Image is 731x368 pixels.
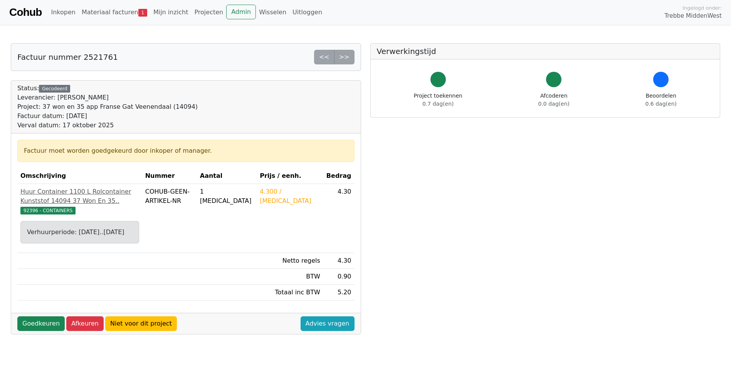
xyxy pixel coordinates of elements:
[20,207,76,214] span: 92396 - CONTAINERS
[20,187,139,206] div: Huur Container 1100 L Rolcontainer Kunststof 14094 37 Won En 35..
[200,187,254,206] div: 1 [MEDICAL_DATA]
[191,5,226,20] a: Projecten
[17,111,198,121] div: Factuur datum: [DATE]
[323,253,355,269] td: 4.30
[17,316,65,331] a: Goedkeuren
[422,101,454,107] span: 0.7 dag(en)
[17,84,198,130] div: Status:
[289,5,325,20] a: Uitloggen
[645,101,677,107] span: 0.6 dag(en)
[257,168,323,184] th: Prijs / eenh.
[377,47,714,56] h5: Verwerkingstijd
[323,285,355,300] td: 5.20
[9,3,42,22] a: Cohub
[260,187,320,206] div: 4.300 / [MEDICAL_DATA]
[20,187,139,215] a: Huur Container 1100 L Rolcontainer Kunststof 14094 37 Won En 35..92396 - CONTAINERS
[138,9,147,17] span: 1
[48,5,78,20] a: Inkopen
[17,93,198,102] div: Leverancier: [PERSON_NAME]
[538,92,570,108] div: Afcoderen
[150,5,192,20] a: Mijn inzicht
[226,5,256,19] a: Admin
[256,5,289,20] a: Wisselen
[17,52,118,62] h5: Factuur nummer 2521761
[323,184,355,253] td: 4.30
[301,316,355,331] a: Advies vragen
[17,168,142,184] th: Omschrijving
[682,4,722,12] span: Ingelogd onder:
[664,12,722,20] span: Trebbe MiddenWest
[257,269,323,285] td: BTW
[27,228,133,237] div: Verhuurperiode: [DATE]..[DATE]
[142,168,197,184] th: Nummer
[414,92,462,108] div: Project toekennen
[323,168,355,184] th: Bedrag
[257,253,323,269] td: Netto regels
[645,92,677,108] div: Beoordelen
[17,102,198,111] div: Project: 37 won en 35 app Franse Gat Veenendaal (14094)
[538,101,570,107] span: 0.0 dag(en)
[323,269,355,285] td: 0.90
[105,316,177,331] a: Niet voor dit project
[257,285,323,300] td: Totaal inc BTW
[17,121,198,130] div: Verval datum: 17 oktober 2025
[142,184,197,253] td: COHUB-GEEN-ARTIKEL-NR
[39,85,70,93] div: Gecodeerd
[24,146,348,155] div: Factuur moet worden goedgekeurd door inkoper of manager.
[197,168,257,184] th: Aantal
[66,316,104,331] a: Afkeuren
[79,5,150,20] a: Materiaal facturen1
